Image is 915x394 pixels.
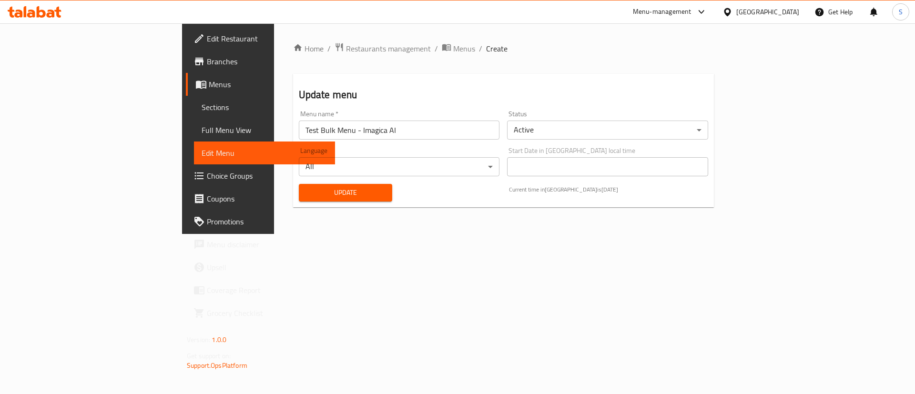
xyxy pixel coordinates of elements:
[453,43,475,54] span: Menus
[442,42,475,55] a: Menus
[194,141,335,164] a: Edit Menu
[299,184,393,202] button: Update
[207,56,327,67] span: Branches
[209,79,327,90] span: Menus
[207,284,327,296] span: Coverage Report
[207,262,327,273] span: Upsell
[306,187,385,199] span: Update
[207,239,327,250] span: Menu disclaimer
[346,43,431,54] span: Restaurants management
[187,350,231,362] span: Get support on:
[186,27,335,50] a: Edit Restaurant
[207,33,327,44] span: Edit Restaurant
[207,216,327,227] span: Promotions
[207,307,327,319] span: Grocery Checklist
[479,43,482,54] li: /
[299,157,500,176] div: All
[299,88,708,102] h2: Update menu
[293,42,714,55] nav: breadcrumb
[186,164,335,187] a: Choice Groups
[212,333,226,346] span: 1.0.0
[486,43,508,54] span: Create
[194,96,335,119] a: Sections
[509,185,708,194] p: Current time in [GEOGRAPHIC_DATA] is [DATE]
[186,210,335,233] a: Promotions
[187,333,210,346] span: Version:
[299,121,500,140] input: Please enter Menu name
[186,187,335,210] a: Coupons
[186,279,335,302] a: Coverage Report
[899,7,903,17] span: S
[633,6,691,18] div: Menu-management
[435,43,438,54] li: /
[186,302,335,324] a: Grocery Checklist
[207,193,327,204] span: Coupons
[335,42,431,55] a: Restaurants management
[186,50,335,73] a: Branches
[186,233,335,256] a: Menu disclaimer
[202,101,327,113] span: Sections
[194,119,335,141] a: Full Menu View
[507,121,708,140] div: Active
[186,73,335,96] a: Menus
[736,7,799,17] div: [GEOGRAPHIC_DATA]
[207,170,327,182] span: Choice Groups
[202,124,327,136] span: Full Menu View
[187,359,247,372] a: Support.OpsPlatform
[202,147,327,159] span: Edit Menu
[186,256,335,279] a: Upsell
